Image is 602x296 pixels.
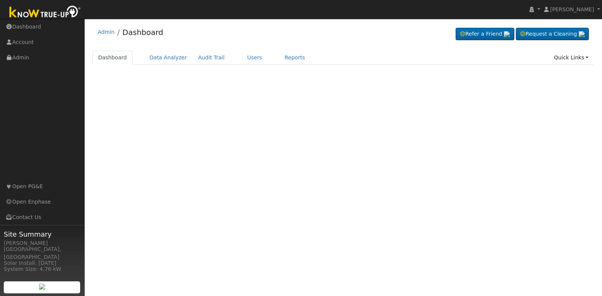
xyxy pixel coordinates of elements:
[548,51,594,65] a: Quick Links
[4,229,81,239] span: Site Summary
[93,51,133,65] a: Dashboard
[4,265,81,273] div: System Size: 4.76 kW
[98,29,115,35] a: Admin
[504,31,510,37] img: retrieve
[6,4,85,21] img: Know True-Up
[144,51,193,65] a: Data Analyzer
[456,28,514,41] a: Refer a Friend
[242,51,268,65] a: Users
[550,6,594,12] span: [PERSON_NAME]
[279,51,311,65] a: Reports
[516,28,589,41] a: Request a Cleaning
[579,31,585,37] img: retrieve
[4,239,81,247] div: [PERSON_NAME]
[39,284,45,290] img: retrieve
[4,245,81,261] div: [GEOGRAPHIC_DATA], [GEOGRAPHIC_DATA]
[122,28,163,37] a: Dashboard
[4,259,81,267] div: Solar Install: [DATE]
[193,51,230,65] a: Audit Trail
